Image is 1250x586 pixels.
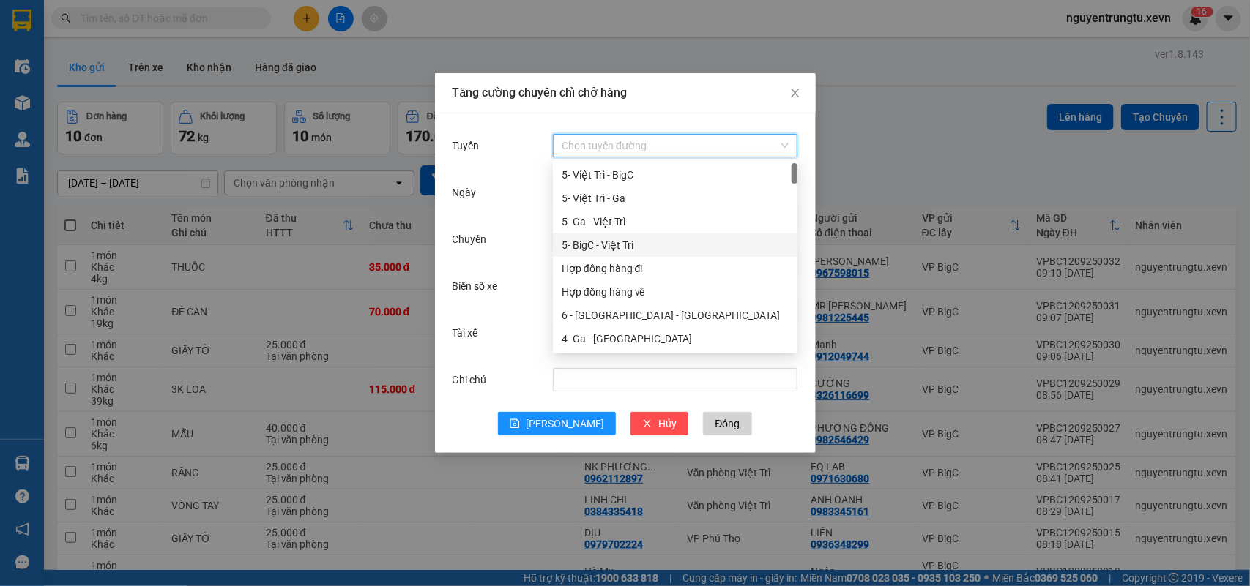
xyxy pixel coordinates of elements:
[453,280,505,292] label: Biển số xe
[510,418,520,430] span: save
[658,416,677,432] span: Hủy
[453,85,798,101] div: Tăng cường chuyến chỉ chở hàng
[562,307,789,323] div: 6 - [GEOGRAPHIC_DATA] - [GEOGRAPHIC_DATA]
[703,412,751,435] button: Đóng
[526,416,604,432] span: [PERSON_NAME]
[453,140,487,151] label: Tuyến
[562,167,789,183] div: 5- Việt Trì - BigC
[562,284,789,300] div: Hợp đồng hàng về
[562,260,789,277] div: Hợp đồng hàng đi
[562,214,789,230] div: 5- Ga - Việt Trì
[553,327,797,350] div: 4- Ga - Phú Thọ
[562,190,789,206] div: 5- Việt Trì - Ga
[562,237,789,253] div: 5- BigC - Việt Trì
[453,327,486,339] label: Tài xế
[775,73,816,114] button: Close
[453,233,494,245] label: Chuyến
[789,87,801,99] span: close
[553,233,797,257] div: 5- BigC - Việt Trì
[553,304,797,327] div: 6 - Yên Bái - Hà Đông
[498,412,616,435] button: save[PERSON_NAME]
[553,280,797,304] div: Hợp đồng hàng về
[553,257,797,280] div: Hợp đồng hàng đi
[453,374,494,386] label: Ghi chú
[453,187,484,198] label: Ngày
[553,163,797,187] div: 5- Việt Trì - BigC
[642,418,652,430] span: close
[562,331,789,347] div: 4- Ga - [GEOGRAPHIC_DATA]
[553,368,797,391] input: Ghi chú
[630,412,688,435] button: closeHủy
[553,210,797,233] div: 5- Ga - Việt Trì
[553,187,797,210] div: 5- Việt Trì - Ga
[715,416,740,432] span: Đóng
